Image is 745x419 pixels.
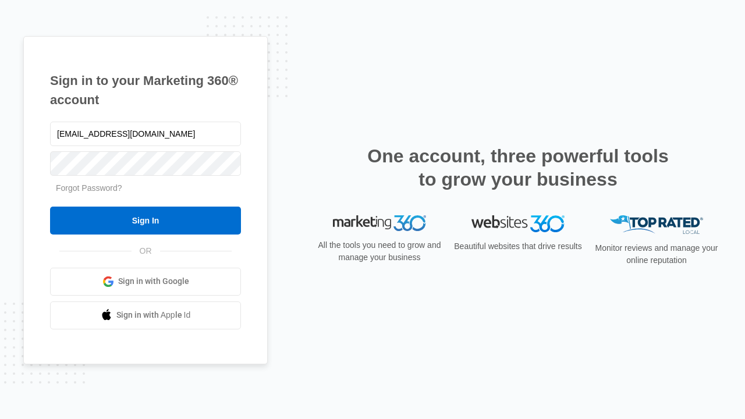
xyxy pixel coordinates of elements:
[471,215,565,232] img: Websites 360
[50,268,241,296] a: Sign in with Google
[453,240,583,253] p: Beautiful websites that drive results
[118,275,189,287] span: Sign in with Google
[116,309,191,321] span: Sign in with Apple Id
[50,71,241,109] h1: Sign in to your Marketing 360® account
[364,144,672,191] h2: One account, three powerful tools to grow your business
[50,122,241,146] input: Email
[50,301,241,329] a: Sign in with Apple Id
[333,215,426,232] img: Marketing 360
[610,215,703,235] img: Top Rated Local
[314,239,445,264] p: All the tools you need to grow and manage your business
[132,245,160,257] span: OR
[56,183,122,193] a: Forgot Password?
[50,207,241,235] input: Sign In
[591,242,722,267] p: Monitor reviews and manage your online reputation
